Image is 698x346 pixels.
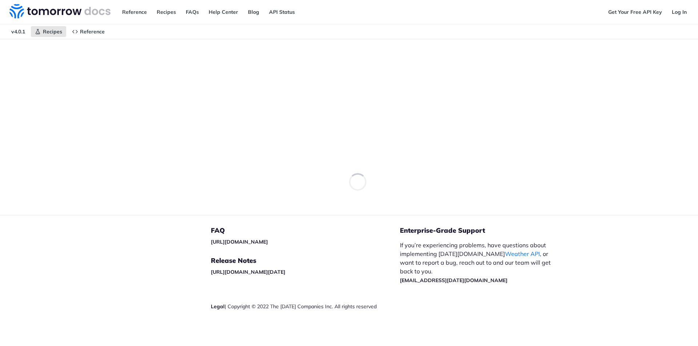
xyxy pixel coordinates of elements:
a: FAQs [182,7,203,17]
a: Help Center [205,7,242,17]
h5: FAQ [211,226,400,235]
a: Weather API [505,250,540,257]
a: Log In [668,7,691,17]
div: | Copyright © 2022 The [DATE] Companies Inc. All rights reserved [211,303,400,310]
a: [URL][DOMAIN_NAME][DATE] [211,269,285,275]
a: Reference [68,26,109,37]
a: Recipes [31,26,66,37]
a: Get Your Free API Key [604,7,666,17]
h5: Release Notes [211,256,400,265]
span: Reference [80,28,105,35]
a: [EMAIL_ADDRESS][DATE][DOMAIN_NAME] [400,277,508,284]
span: Recipes [43,28,62,35]
a: Blog [244,7,263,17]
a: Recipes [153,7,180,17]
img: Tomorrow.io Weather API Docs [9,4,111,19]
a: Legal [211,303,225,310]
p: If you’re experiencing problems, have questions about implementing [DATE][DOMAIN_NAME] , or want ... [400,241,558,284]
a: Reference [118,7,151,17]
h5: Enterprise-Grade Support [400,226,570,235]
a: API Status [265,7,299,17]
span: v4.0.1 [7,26,29,37]
a: [URL][DOMAIN_NAME] [211,239,268,245]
